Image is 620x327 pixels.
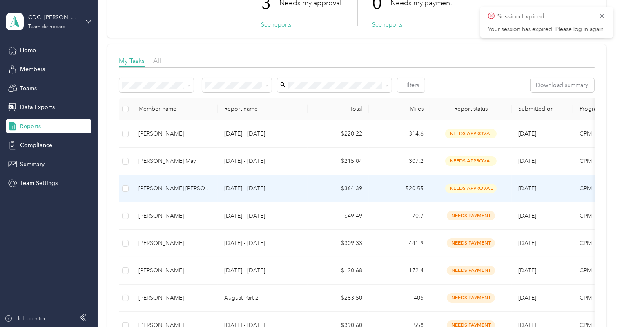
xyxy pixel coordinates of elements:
[531,78,594,92] button: Download summary
[20,84,37,93] span: Teams
[261,20,291,29] button: See reports
[447,293,495,303] span: needs payment
[308,257,369,285] td: $120.68
[138,129,211,138] div: [PERSON_NAME]
[369,120,430,148] td: 314.6
[518,267,536,274] span: [DATE]
[138,211,211,220] div: [PERSON_NAME]
[28,13,79,22] div: CDC- [PERSON_NAME]
[518,185,536,192] span: [DATE]
[518,158,536,165] span: [DATE]
[518,130,536,137] span: [DATE]
[138,294,211,303] div: [PERSON_NAME]
[308,148,369,175] td: $215.04
[369,230,430,257] td: 441.9
[224,157,301,166] p: [DATE] - [DATE]
[518,240,536,247] span: [DATE]
[518,212,536,219] span: [DATE]
[369,175,430,202] td: 520.55
[314,105,362,112] div: Total
[224,239,301,248] p: [DATE] - [DATE]
[138,266,211,275] div: [PERSON_NAME]
[28,24,66,29] div: Team dashboard
[369,257,430,285] td: 172.4
[138,157,211,166] div: [PERSON_NAME] May
[308,175,369,202] td: $364.39
[445,156,497,166] span: needs approval
[20,141,52,149] span: Compliance
[397,78,425,92] button: Filters
[20,122,41,131] span: Reports
[138,105,211,112] div: Member name
[4,314,46,323] button: Help center
[369,148,430,175] td: 307.2
[138,239,211,248] div: [PERSON_NAME]
[497,11,593,22] p: Session Expired
[447,266,495,275] span: needs payment
[445,129,497,138] span: needs approval
[20,179,58,187] span: Team Settings
[224,129,301,138] p: [DATE] - [DATE]
[574,281,620,327] iframe: Everlance-gr Chat Button Frame
[224,184,301,193] p: [DATE] - [DATE]
[308,285,369,312] td: $283.50
[488,26,605,33] p: Your session has expired. Please log in again.
[20,65,45,73] span: Members
[132,98,218,120] th: Member name
[447,238,495,248] span: needs payment
[512,98,573,120] th: Submitted on
[218,98,308,120] th: Report name
[224,294,301,303] p: August Part 2
[20,46,36,55] span: Home
[308,202,369,230] td: $49.49
[369,202,430,230] td: 70.7
[518,294,536,301] span: [DATE]
[375,105,424,112] div: Miles
[119,57,145,65] span: My Tasks
[153,57,161,65] span: All
[447,211,495,220] span: needs payment
[372,20,402,29] button: See reports
[224,211,301,220] p: [DATE] - [DATE]
[20,103,55,111] span: Data Exports
[369,285,430,312] td: 405
[138,184,211,193] div: [PERSON_NAME] [PERSON_NAME]
[308,230,369,257] td: $309.33
[437,105,505,112] span: Report status
[445,184,497,193] span: needs approval
[308,120,369,148] td: $220.22
[20,160,45,169] span: Summary
[224,266,301,275] p: [DATE] - [DATE]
